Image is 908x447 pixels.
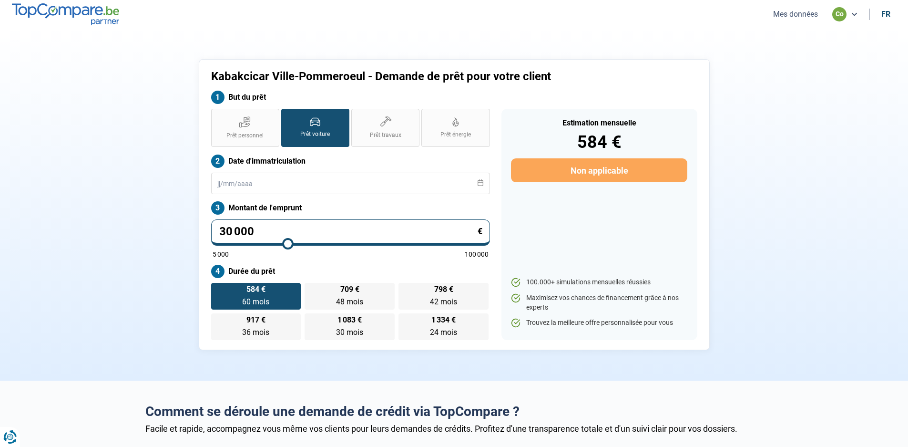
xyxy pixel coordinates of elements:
[211,201,490,215] label: Montant de l'emprunt
[242,297,269,306] span: 60 mois
[440,131,471,139] span: Prêt énergie
[300,130,330,138] span: Prêt voiture
[213,251,229,258] span: 5 000
[511,318,687,328] li: Trouvez la meilleure offre personnalisée pour vous
[246,316,265,324] span: 917 €
[511,119,687,127] div: Estimation mensuelle
[211,70,573,83] h1: Kabakcicar Ville-Pommeroeul - Demande de prêt pour votre client
[465,251,489,258] span: 100 000
[226,132,264,140] span: Prêt personnel
[770,9,821,19] button: Mes données
[511,293,687,312] li: Maximisez vos chances de financement grâce à nos experts
[511,134,687,151] div: 584 €
[145,404,763,420] h2: Comment se déroule une demande de crédit via TopCompare ?
[12,3,119,25] img: TopCompare.be
[370,131,401,139] span: Prêt travaux
[211,173,490,194] input: jj/mm/aaaa
[337,316,362,324] span: 1 083 €
[430,297,457,306] span: 42 mois
[340,286,359,293] span: 709 €
[478,227,482,236] span: €
[832,7,847,21] div: co
[434,286,453,293] span: 798 €
[881,10,890,19] div: fr
[246,286,265,293] span: 584 €
[336,328,363,337] span: 30 mois
[211,91,490,104] label: But du prêt
[211,155,490,168] label: Date d'immatriculation
[336,297,363,306] span: 48 mois
[511,158,687,182] button: Non applicable
[430,328,457,337] span: 24 mois
[431,316,456,324] span: 1 334 €
[145,424,763,434] div: Facile et rapide, accompagnez vous même vos clients pour leurs demandes de crédits. Profitez d'un...
[211,265,490,278] label: Durée du prêt
[242,328,269,337] span: 36 mois
[511,278,687,287] li: 100.000+ simulations mensuelles réussies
